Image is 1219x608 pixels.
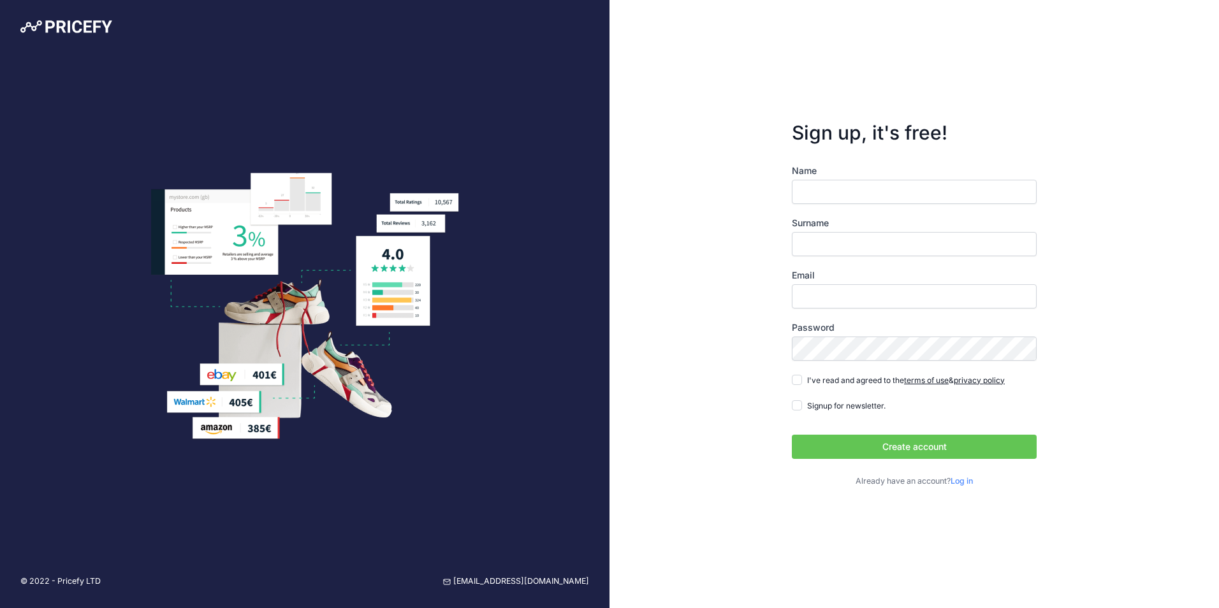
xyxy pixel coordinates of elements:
label: Password [792,321,1037,334]
label: Name [792,164,1037,177]
a: [EMAIL_ADDRESS][DOMAIN_NAME] [443,575,589,588]
a: terms of use [904,375,949,385]
h3: Sign up, it's free! [792,121,1037,144]
a: Log in [951,476,973,486]
img: Pricefy [20,20,112,33]
p: Already have an account? [792,475,1037,488]
span: Signup for newsletter. [807,401,886,410]
button: Create account [792,435,1037,459]
label: Email [792,269,1037,282]
p: © 2022 - Pricefy LTD [20,575,101,588]
a: privacy policy [954,375,1005,385]
span: I've read and agreed to the & [807,375,1005,385]
label: Surname [792,217,1037,229]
